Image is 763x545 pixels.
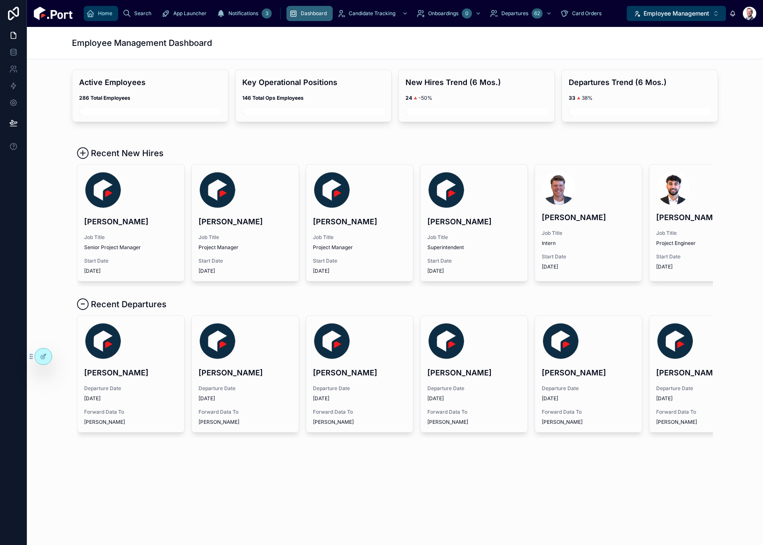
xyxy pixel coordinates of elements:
[427,367,521,378] h4: [PERSON_NAME]
[656,409,750,415] span: Forward Data To
[84,216,178,227] h4: [PERSON_NAME]
[313,258,406,264] span: Start Date
[569,77,711,88] h4: Departures Trend (6 Mos.)
[427,216,521,227] h4: [PERSON_NAME]
[644,9,709,18] span: Employee Management
[558,6,607,21] a: Card Orders
[199,244,292,251] span: Project Manager
[199,385,292,392] span: Departure Date
[656,385,750,392] span: Departure Date
[242,77,384,88] h4: Key Operational Positions
[656,253,750,260] span: Start Date
[656,230,750,237] span: Job Title
[84,367,178,378] h4: [PERSON_NAME]
[427,409,521,415] span: Forward Data To
[199,234,292,241] span: Job Title
[173,10,207,17] span: App Launcher
[84,244,178,251] span: Senior Project Manager
[542,230,635,237] span: Job Title
[428,10,458,17] span: Onboardings
[427,395,521,402] span: [DATE]
[199,419,239,425] span: [PERSON_NAME]
[334,6,412,21] a: Candidate Tracking
[542,322,580,360] img: Backup Image
[656,395,750,402] span: [DATE]
[84,395,178,402] span: [DATE]
[501,10,528,17] span: Departures
[627,6,726,21] button: Select Button
[199,216,292,227] h4: [PERSON_NAME]
[313,385,406,392] span: Departure Date
[79,95,130,101] strong: 286 Total Employees
[656,263,750,270] span: [DATE]
[313,409,406,415] span: Forward Data To
[542,212,635,223] h4: [PERSON_NAME]
[656,212,750,223] h4: [PERSON_NAME]
[77,298,167,310] h1: ⊖ Recent Departures
[462,8,472,19] div: 0
[313,171,351,209] img: Backup Image
[84,409,178,415] span: Forward Data To
[542,419,583,425] span: [PERSON_NAME]
[427,268,521,274] span: [DATE]
[542,409,635,415] span: Forward Data To
[569,108,711,115] img: sp-ac5c0d8e-58c4-4a7e-a576-8d03886ce028
[313,395,406,402] span: [DATE]
[313,322,351,360] img: Backup Image
[349,10,395,17] span: Candidate Tracking
[542,240,635,247] span: Intern
[84,322,122,360] img: Backup Image
[532,8,543,19] div: 62
[84,268,178,274] span: [DATE]
[286,6,333,21] a: Dashboard
[427,234,521,241] span: Job Title
[84,385,178,392] span: Departure Date
[656,419,697,425] span: [PERSON_NAME]
[242,95,304,101] strong: 146 Total Ops Employees
[199,395,292,402] span: [DATE]
[84,171,122,209] img: Backup Image
[199,409,292,415] span: Forward Data To
[313,419,354,425] span: [PERSON_NAME]
[405,95,412,101] strong: 24
[77,147,164,159] h1: ⊕ Recent New Hires
[79,108,221,115] img: sp-cff0ad98-e190-4571-a0a6-a854d293e08b
[542,385,635,392] span: Departure Date
[427,244,521,251] span: Superintendent
[569,95,575,101] strong: 33
[84,6,118,21] a: Home
[199,322,236,360] img: Backup Image
[405,108,548,115] img: sp-5ef8e977-7cb5-4107-8c48-d81724d22967
[84,258,178,264] span: Start Date
[199,268,292,274] span: [DATE]
[427,419,468,425] span: [PERSON_NAME]
[313,268,406,274] span: [DATE]
[214,6,274,21] a: Notifications3
[120,6,157,21] a: Search
[313,367,406,378] h4: [PERSON_NAME]
[228,10,258,17] span: Notifications
[656,240,750,247] span: Project Engineer
[542,253,635,260] span: Start Date
[199,258,292,264] span: Start Date
[487,6,556,21] a: Departures62
[84,419,125,425] span: [PERSON_NAME]
[301,10,327,17] span: Dashboard
[79,77,221,88] h4: Active Employees
[427,258,521,264] span: Start Date
[405,95,432,101] span: 🔺-50%
[427,322,465,360] img: Backup Image
[542,263,635,270] span: [DATE]
[159,6,212,21] a: App Launcher
[313,234,406,241] span: Job Title
[427,171,465,209] img: Backup Image
[427,385,521,392] span: Departure Date
[262,8,272,19] div: 3
[84,234,178,241] span: Job Title
[569,95,593,101] span: 🔺38%
[656,322,694,360] img: Backup Image
[572,10,601,17] span: Card Orders
[199,367,292,378] h4: [PERSON_NAME]
[414,6,485,21] a: Onboardings0
[72,37,212,49] h1: Employee Management Dashboard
